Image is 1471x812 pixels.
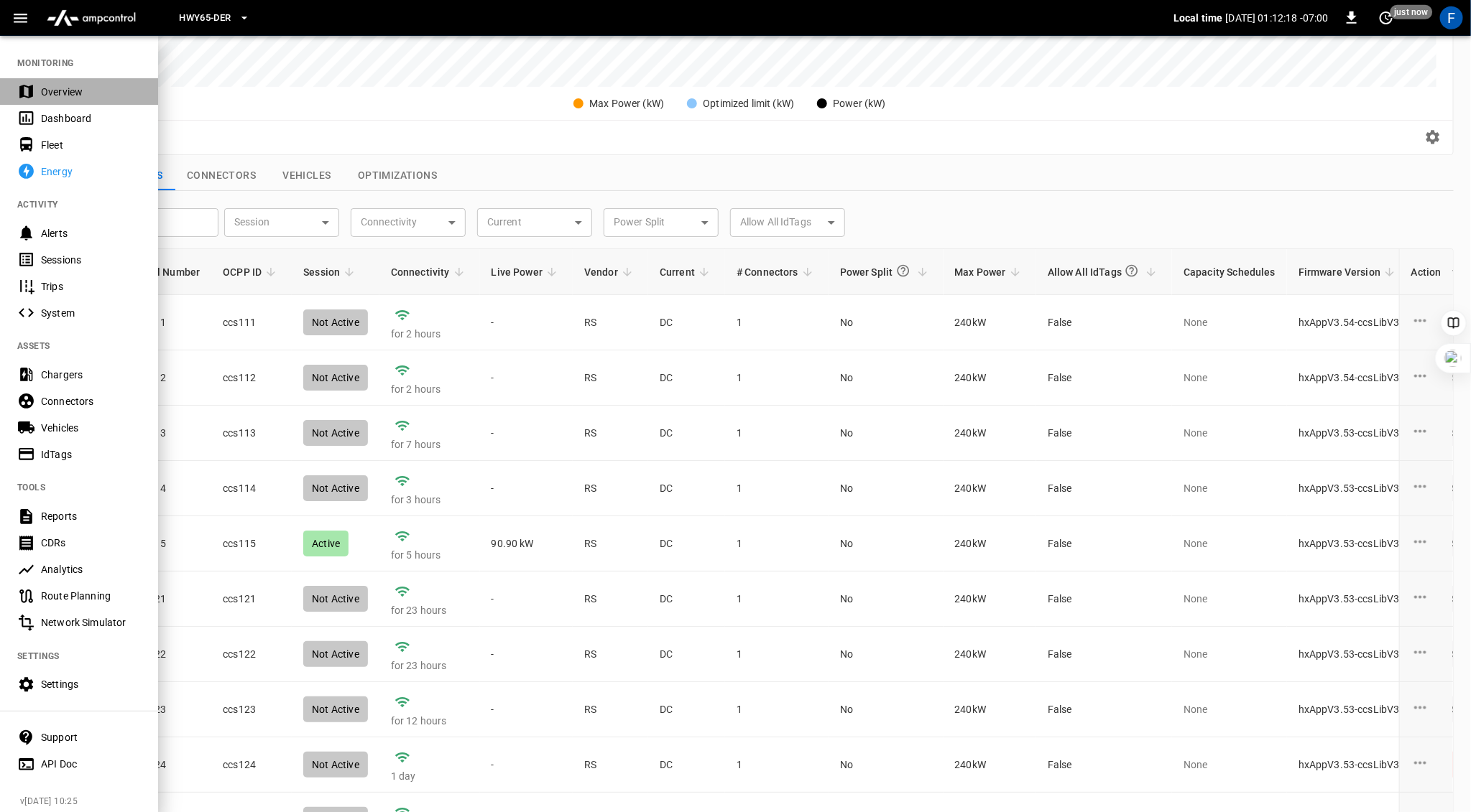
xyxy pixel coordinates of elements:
div: Analytics [41,562,141,577]
div: Fleet [41,138,141,152]
div: Route Planning [41,589,141,603]
div: Dashboard [41,111,141,126]
div: Trips [41,279,141,294]
div: CDRs [41,536,141,550]
div: Network Simulator [41,615,141,630]
span: v [DATE] 10:25 [20,795,147,809]
div: Sessions [41,253,141,267]
div: Reports [41,509,141,523]
div: Connectors [41,394,141,409]
div: profile-icon [1440,6,1463,29]
div: Support [41,730,141,745]
div: Settings [41,677,141,691]
span: HWY65-DER [179,10,231,27]
div: Alerts [41,226,141,241]
button: set refresh interval [1375,6,1398,29]
img: ampcontrol.io logo [41,4,142,32]
div: Energy [41,164,141,179]
p: [DATE] 01:12:18 -07:00 [1226,11,1329,25]
div: System [41,306,141,320]
div: Overview [41,85,141,99]
div: API Doc [41,757,141,771]
div: Chargers [41,368,141,382]
div: IdTags [41,447,141,462]
span: just now [1391,5,1433,19]
p: Local time [1173,11,1223,25]
div: Vehicles [41,421,141,435]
